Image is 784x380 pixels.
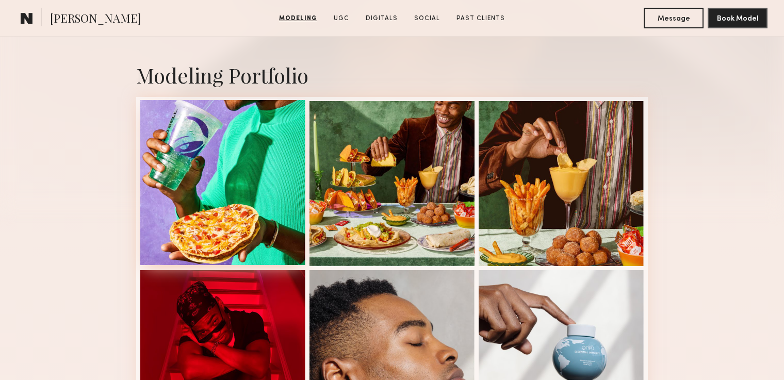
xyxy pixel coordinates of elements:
div: Modeling Portfolio [136,61,648,89]
button: Book Model [708,8,767,28]
button: Message [644,8,704,28]
a: Modeling [275,14,321,23]
a: Digitals [362,14,402,23]
span: [PERSON_NAME] [50,10,141,28]
a: UGC [330,14,353,23]
a: Past Clients [452,14,509,23]
a: Social [410,14,444,23]
a: Book Model [708,13,767,22]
